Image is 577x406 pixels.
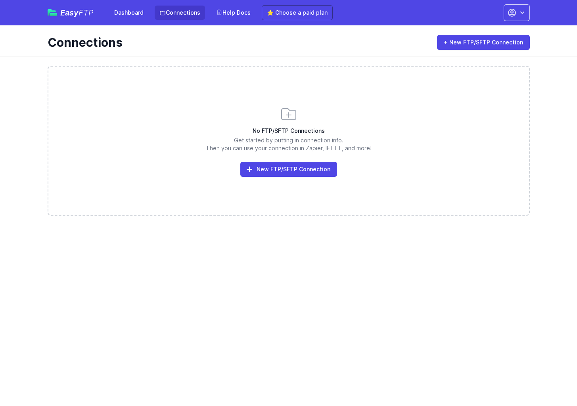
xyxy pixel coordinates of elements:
[211,6,255,20] a: Help Docs
[240,162,337,177] a: New FTP/SFTP Connection
[48,9,94,17] a: EasyFTP
[48,127,529,135] h3: No FTP/SFTP Connections
[437,35,530,50] a: + New FTP/SFTP Connection
[109,6,148,20] a: Dashboard
[48,136,529,152] p: Get started by putting in connection info. Then you can use your connection in Zapier, IFTTT, and...
[48,9,57,16] img: easyftp_logo.png
[60,9,94,17] span: Easy
[155,6,205,20] a: Connections
[79,8,94,17] span: FTP
[262,5,333,20] a: ⭐ Choose a paid plan
[48,35,426,50] h1: Connections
